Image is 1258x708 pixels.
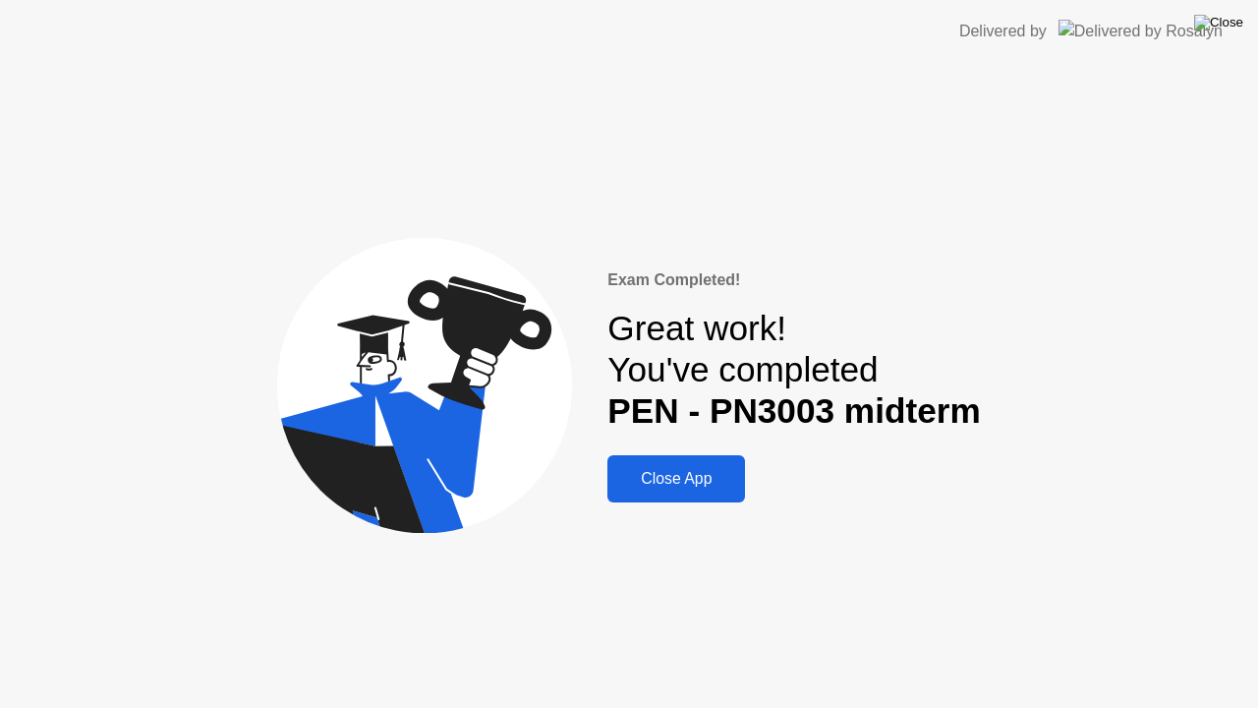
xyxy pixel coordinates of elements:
img: Delivered by Rosalyn [1058,20,1223,42]
div: Delivered by [959,20,1047,43]
img: Close [1194,15,1243,30]
div: Close App [613,470,739,488]
div: Great work! You've completed [607,308,980,433]
button: Close App [607,455,745,502]
div: Exam Completed! [607,268,980,292]
b: PEN - PN3003 midterm [607,391,980,430]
